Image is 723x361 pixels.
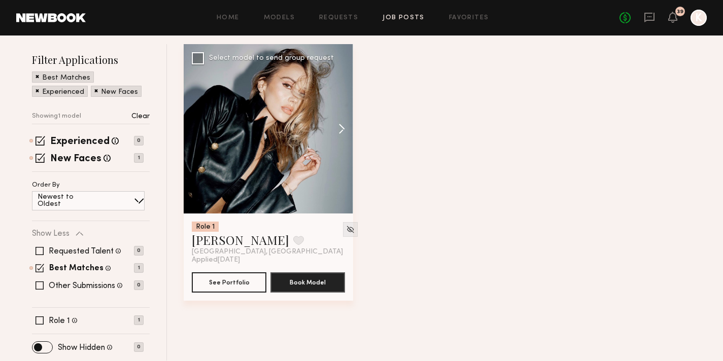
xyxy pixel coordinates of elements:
[346,225,355,234] img: Unhide Model
[270,272,345,293] button: Book Model
[38,194,98,208] p: Newest to Oldest
[49,247,114,256] label: Requested Talent
[50,154,101,164] label: New Faces
[50,137,110,147] label: Experienced
[134,342,144,352] p: 0
[134,246,144,256] p: 0
[32,53,150,66] h2: Filter Applications
[691,10,707,26] a: K
[192,222,219,232] div: Role 1
[58,344,105,352] label: Show Hidden
[32,230,70,238] p: Show Less
[192,232,289,248] a: [PERSON_NAME]
[131,113,150,120] p: Clear
[101,89,138,96] p: New Faces
[49,265,104,273] label: Best Matches
[32,182,60,189] p: Order By
[42,75,90,82] p: Best Matches
[264,15,295,21] a: Models
[677,9,683,15] div: 39
[192,248,343,256] span: [GEOGRAPHIC_DATA], [GEOGRAPHIC_DATA]
[319,15,358,21] a: Requests
[42,89,84,96] p: Experienced
[449,15,489,21] a: Favorites
[134,263,144,273] p: 1
[383,15,425,21] a: Job Posts
[270,277,345,286] a: Book Model
[192,272,266,293] button: See Portfolio
[134,315,144,325] p: 1
[134,153,144,163] p: 1
[217,15,239,21] a: Home
[209,55,334,62] div: Select model to send group request
[134,136,144,146] p: 0
[49,317,70,325] label: Role 1
[49,282,115,290] label: Other Submissions
[134,280,144,290] p: 0
[32,113,81,120] p: Showing 1 model
[192,256,345,264] div: Applied [DATE]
